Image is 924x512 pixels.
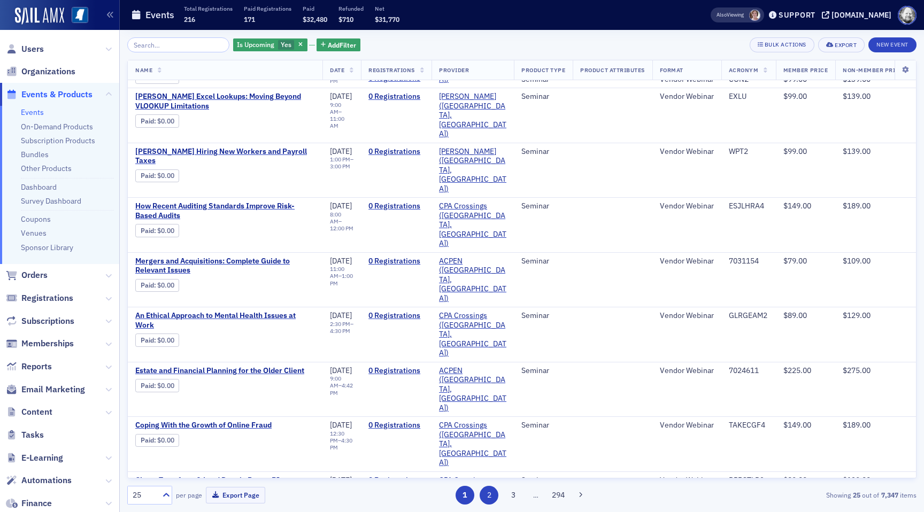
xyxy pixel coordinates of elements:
[368,311,424,321] a: 0 Registrations
[439,311,506,358] a: CPA Crossings ([GEOGRAPHIC_DATA], [GEOGRAPHIC_DATA])
[783,420,811,430] span: $149.00
[660,311,714,321] div: Vendor Webinar
[21,361,52,373] span: Reports
[330,201,352,211] span: [DATE]
[135,311,315,330] span: An Ethical Approach to Mental Health Issues at Work
[21,498,52,509] span: Finance
[330,66,344,74] span: Date
[868,39,917,49] a: New Event
[521,311,565,321] div: Seminar
[135,147,315,166] a: [PERSON_NAME] Hiring New Workers and Payroll Taxes
[176,490,202,500] label: per page
[439,201,506,249] a: CPA Crossings ([GEOGRAPHIC_DATA], [GEOGRAPHIC_DATA])
[141,281,154,289] a: Paid
[21,228,47,238] a: Venues
[439,92,506,139] a: [PERSON_NAME] ([GEOGRAPHIC_DATA], [GEOGRAPHIC_DATA])
[783,66,828,74] span: Member Price
[330,430,344,444] time: 12:30 PM
[6,89,93,100] a: Events & Products
[135,66,152,74] span: Name
[504,486,523,505] button: 3
[21,150,49,159] a: Bundles
[21,164,72,173] a: Other Products
[521,201,565,211] div: Seminar
[729,311,768,321] div: GLRGEAM2
[21,475,72,486] span: Automations
[330,256,352,266] span: [DATE]
[330,382,353,396] time: 4:42 PM
[843,475,871,485] span: $129.00
[21,196,81,206] a: Survey Dashboard
[439,147,506,194] span: Surgent (Radnor, PA)
[368,366,424,376] a: 0 Registrations
[843,201,871,211] span: $189.00
[843,74,871,84] span: $139.00
[831,10,891,20] div: [DOMAIN_NAME]
[330,211,341,225] time: 8:00 AM
[6,315,74,327] a: Subscriptions
[157,382,174,390] span: $0.00
[6,406,52,418] a: Content
[135,257,315,275] span: Mergers and Acquisitions: Complete Guide to Relevant Issues
[141,227,157,235] span: :
[15,7,64,25] img: SailAMX
[660,257,714,266] div: Vendor Webinar
[141,382,154,390] a: Paid
[135,279,179,292] div: Paid: 0 - $0
[729,201,768,211] div: ESJLHRA4
[21,384,85,395] span: Email Marketing
[21,338,74,350] span: Memberships
[898,6,917,25] span: Profile
[330,156,350,163] time: 1:00 PM
[141,117,157,125] span: :
[6,452,63,464] a: E-Learning
[717,11,727,18] div: Also
[521,92,565,102] div: Seminar
[439,366,506,413] a: ACPEN ([GEOGRAPHIC_DATA], [GEOGRAPHIC_DATA])
[330,475,352,485] span: [DATE]
[330,224,353,232] time: 12:00 PM
[281,40,291,49] span: Yes
[135,114,179,127] div: Paid: 0 - $0
[439,257,506,304] span: ACPEN (Plano, TX)
[729,366,768,376] div: 7024611
[338,15,353,24] span: $710
[660,476,714,485] div: Vendor Webinar
[439,92,506,139] span: Surgent (Radnor, PA)
[843,420,871,430] span: $189.00
[64,7,88,25] a: View Homepage
[660,201,714,211] div: Vendor Webinar
[729,476,768,485] div: DPBSTLD2
[6,498,52,509] a: Finance
[330,156,353,170] div: –
[749,10,760,21] span: Lydia Carlisle
[135,333,179,346] div: Paid: 0 - $0
[244,5,291,12] p: Paid Registrations
[6,43,44,55] a: Users
[851,490,862,500] strong: 25
[157,436,174,444] span: $0.00
[330,321,353,335] div: –
[157,227,174,235] span: $0.00
[330,420,352,430] span: [DATE]
[145,9,174,21] h1: Events
[237,40,274,49] span: Is Upcoming
[843,366,871,375] span: $275.00
[879,490,900,500] strong: 7,347
[21,122,93,131] a: On-Demand Products
[141,227,154,235] a: Paid
[368,92,424,102] a: 0 Registrations
[368,66,415,74] span: Registrations
[133,490,156,501] div: 25
[818,37,865,52] button: Export
[135,379,179,392] div: Paid: 0 - $0
[439,311,506,358] span: CPA Crossings (Rochester, MI)
[21,406,52,418] span: Content
[439,201,506,249] span: CPA Crossings (Rochester, MI)
[439,257,506,304] a: ACPEN ([GEOGRAPHIC_DATA], [GEOGRAPHIC_DATA])
[135,92,315,111] a: [PERSON_NAME] Excel Lookups: Moving Beyond VLOOKUP Limitations
[141,336,157,344] span: :
[843,311,871,320] span: $129.00
[843,256,871,266] span: $109.00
